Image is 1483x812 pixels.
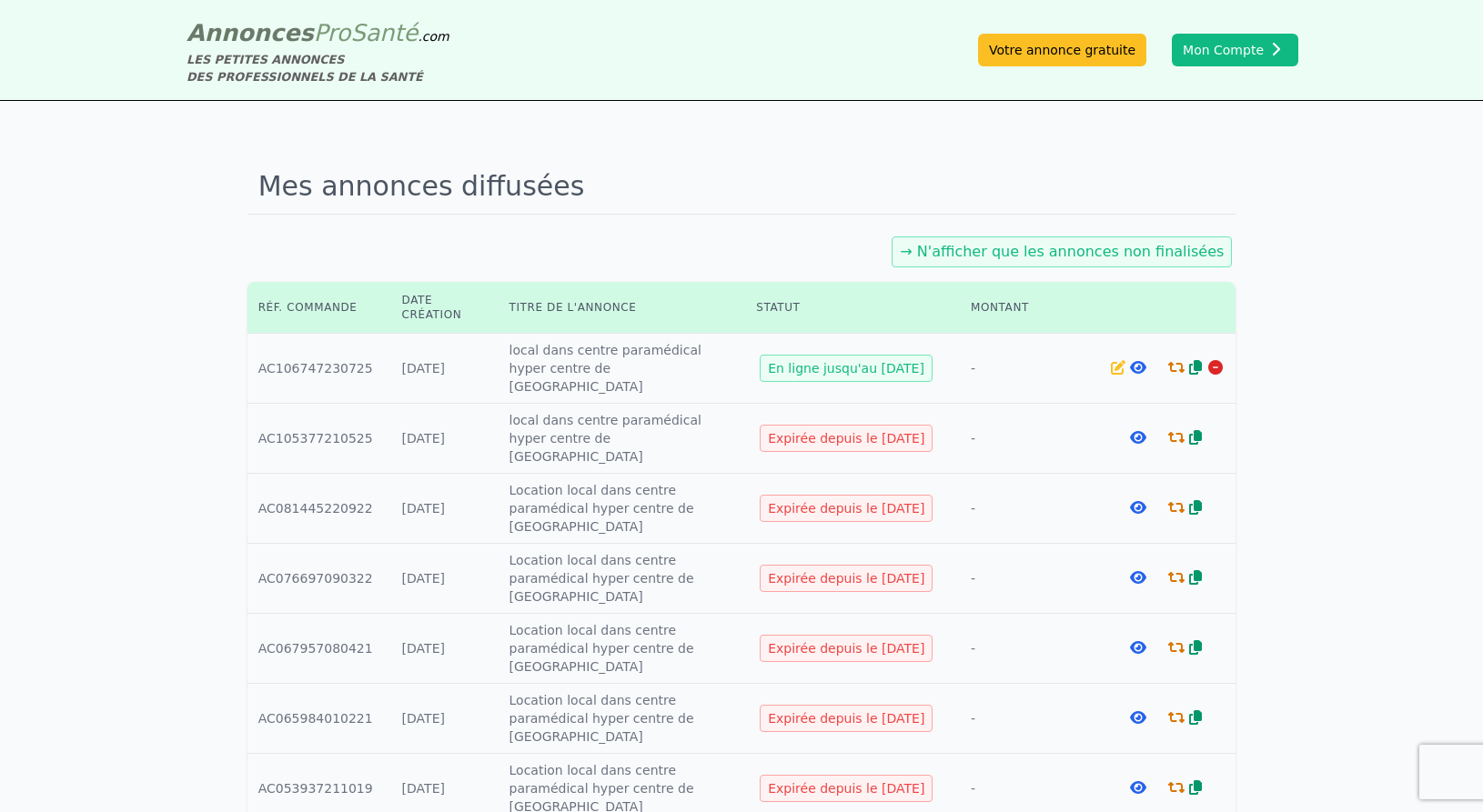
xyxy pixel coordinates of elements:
[978,34,1146,66] a: Votre annonce gratuite
[960,282,1098,334] th: Montant
[1130,640,1146,655] i: Voir l'annonce
[1130,500,1146,515] i: Voir l'annonce
[499,282,746,334] th: Titre de l'annonce
[1189,430,1202,445] i: Dupliquer l'annonce
[247,282,391,334] th: Réf. commande
[499,544,746,614] td: Location local dans centre paramédical hyper centre de [GEOGRAPHIC_DATA]
[499,474,746,544] td: Location local dans centre paramédical hyper centre de [GEOGRAPHIC_DATA]
[1111,360,1125,375] i: Editer l'annonce
[1130,430,1146,445] i: Voir l'annonce
[247,474,391,544] td: AC081445220922
[247,334,391,404] td: AC106747230725
[1168,360,1185,375] i: Renouveler la commande
[314,19,351,46] span: Pro
[960,404,1098,474] td: -
[187,51,449,85] div: LES PETITES ANNONCES DES PROFESSIONNELS DE LA SANTÉ
[499,404,746,474] td: local dans centre paramédical hyper centre de [GEOGRAPHIC_DATA]
[391,282,499,334] th: Date création
[760,565,933,592] div: Expirée depuis le [DATE]
[960,334,1098,404] td: -
[760,425,933,452] div: Expirée depuis le [DATE]
[187,19,314,46] span: Annonces
[1189,640,1202,655] i: Dupliquer l'annonce
[499,614,746,684] td: Location local dans centre paramédical hyper centre de [GEOGRAPHIC_DATA]
[1189,570,1202,585] i: Dupliquer l'annonce
[418,29,449,44] span: .com
[499,334,746,404] td: local dans centre paramédical hyper centre de [GEOGRAPHIC_DATA]
[960,474,1098,544] td: -
[391,334,499,404] td: [DATE]
[247,544,391,614] td: AC076697090322
[391,474,499,544] td: [DATE]
[960,684,1098,754] td: -
[745,282,960,334] th: Statut
[247,684,391,754] td: AC065984010221
[1189,710,1202,725] i: Dupliquer l'annonce
[1168,430,1185,445] i: Renouveler la commande
[1130,780,1146,795] i: Voir l'annonce
[1168,710,1185,725] i: Renouveler la commande
[391,684,499,754] td: [DATE]
[760,635,933,662] div: Expirée depuis le [DATE]
[960,544,1098,614] td: -
[391,404,499,474] td: [DATE]
[1172,34,1298,66] button: Mon Compte
[1130,570,1146,585] i: Voir l'annonce
[960,614,1098,684] td: -
[760,705,933,732] div: Expirée depuis le [DATE]
[1168,780,1185,795] i: Renouveler la commande
[187,19,449,46] a: AnnoncesProSanté.com
[1189,500,1202,515] i: Dupliquer l'annonce
[247,614,391,684] td: AC067957080421
[1168,500,1185,515] i: Renouveler la commande
[391,544,499,614] td: [DATE]
[1168,640,1185,655] i: Renouveler la commande
[1189,780,1202,795] i: Dupliquer l'annonce
[391,614,499,684] td: [DATE]
[760,355,933,382] div: En ligne jusqu'au [DATE]
[1130,360,1146,375] i: Voir l'annonce
[247,404,391,474] td: AC105377210525
[247,159,1236,215] h1: Mes annonces diffusées
[499,684,746,754] td: Location local dans centre paramédical hyper centre de [GEOGRAPHIC_DATA]
[1130,710,1146,725] i: Voir l'annonce
[1208,360,1223,375] i: Arrêter la diffusion de l'annonce
[900,243,1224,260] a: → N'afficher que les annonces non finalisées
[1189,360,1202,375] i: Dupliquer l'annonce
[350,19,418,46] span: Santé
[1168,570,1185,585] i: Renouveler la commande
[760,495,933,522] div: Expirée depuis le [DATE]
[760,775,933,802] div: Expirée depuis le [DATE]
